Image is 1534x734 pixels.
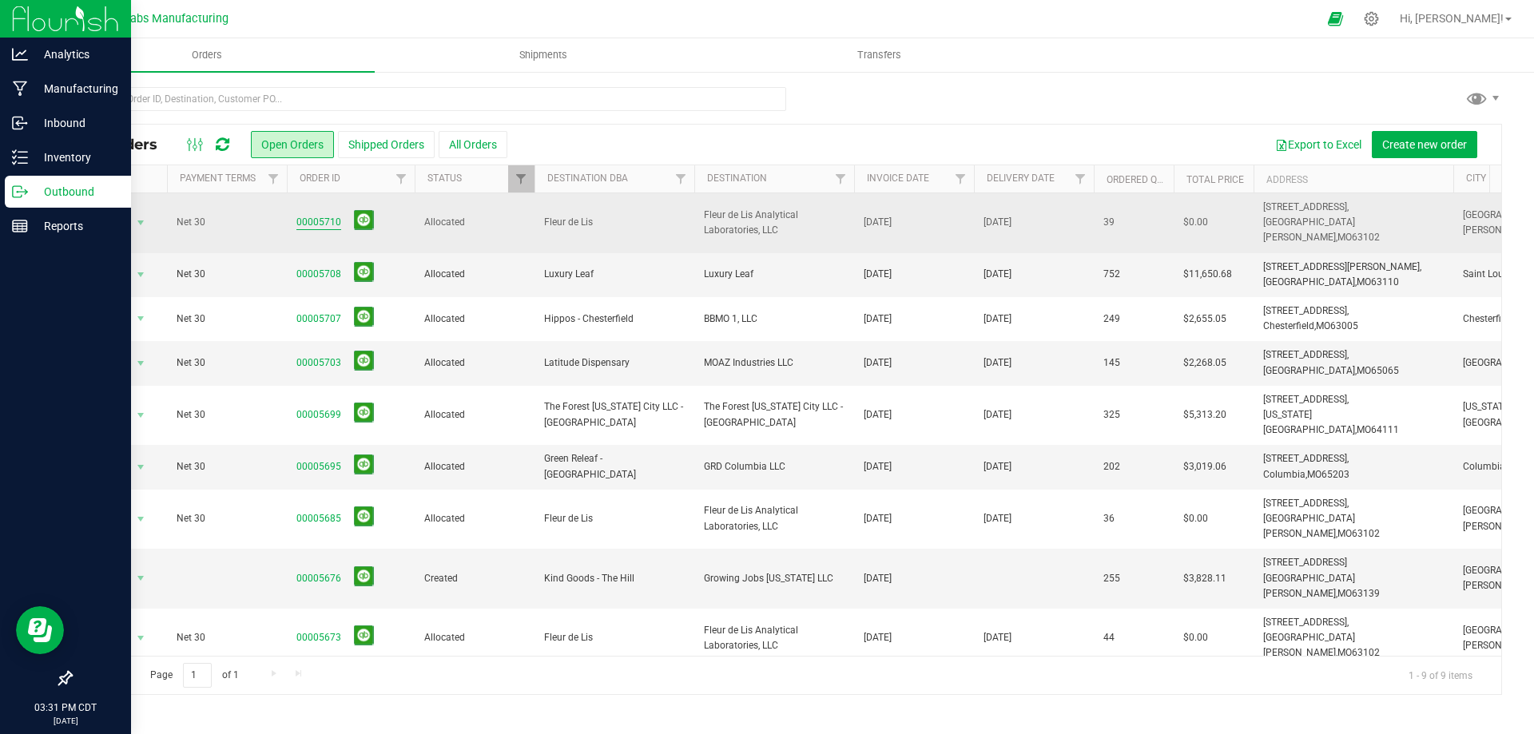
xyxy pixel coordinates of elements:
span: 65065 [1371,365,1399,376]
span: Net 30 [177,267,277,282]
span: 145 [1103,355,1120,371]
span: Created [424,571,525,586]
span: [GEOGRAPHIC_DATA][PERSON_NAME], [1263,216,1355,243]
span: [DATE] [864,459,892,474]
span: [DATE] [864,571,892,586]
span: Shipments [498,48,589,62]
span: Net 30 [177,511,277,526]
span: The Forest [US_STATE] City LLC - [GEOGRAPHIC_DATA] [704,399,844,430]
iframe: Resource center [16,606,64,654]
span: 752 [1103,267,1120,282]
inline-svg: Manufacturing [12,81,28,97]
span: [DATE] [864,407,892,423]
span: [DATE] [984,630,1011,645]
span: [STREET_ADDRESS] [1263,557,1347,568]
span: [DATE] [864,215,892,230]
a: Filter [508,165,535,192]
a: City [1466,173,1486,184]
span: Fleur de Lis [544,215,685,230]
span: Allocated [424,511,525,526]
span: Transfers [836,48,923,62]
a: Filter [668,165,694,192]
a: 00005710 [296,215,341,230]
span: 63139 [1352,588,1380,599]
a: Status [427,173,462,184]
span: MO [1307,469,1321,480]
a: Filter [260,165,287,192]
span: [DATE] [984,215,1011,230]
span: $5,313.20 [1183,407,1226,423]
span: The Forest [US_STATE] City LLC - [GEOGRAPHIC_DATA] [544,399,685,430]
span: [DATE] [984,355,1011,371]
span: [DATE] [984,511,1011,526]
a: Filter [828,165,854,192]
button: Create new order [1372,131,1477,158]
span: Net 30 [177,215,277,230]
th: Address [1254,165,1453,193]
p: [DATE] [7,715,124,727]
span: 65203 [1321,469,1349,480]
a: 00005685 [296,511,341,526]
span: 63005 [1330,320,1358,331]
a: Orders [38,38,375,72]
span: $0.00 [1183,215,1208,230]
a: Filter [1067,165,1094,192]
a: Destination DBA [547,173,628,184]
span: select [131,404,151,427]
a: 00005703 [296,355,341,371]
span: Fleur de Lis Analytical Laboratories, LLC [704,503,844,534]
span: [STREET_ADDRESS], [1263,394,1349,405]
span: [STREET_ADDRESS], [1263,498,1349,509]
span: MO [1357,365,1371,376]
span: Columbia, [1263,469,1307,480]
span: Allocated [424,630,525,645]
a: 00005707 [296,311,341,327]
button: Open Orders [251,131,334,158]
inline-svg: Outbound [12,184,28,200]
span: Net 30 [177,407,277,423]
span: 1 - 9 of 9 items [1396,663,1485,687]
p: Analytics [28,45,124,64]
span: Allocated [424,215,525,230]
a: 00005695 [296,459,341,474]
span: Page of 1 [137,663,252,688]
inline-svg: Reports [12,218,28,234]
span: 63110 [1371,276,1399,288]
span: [STREET_ADDRESS], [1263,201,1349,212]
span: 36 [1103,511,1115,526]
span: 325 [1103,407,1120,423]
span: MOAZ Industries LLC [704,355,844,371]
span: Luxury Leaf [544,267,685,282]
span: MO [1337,588,1352,599]
span: Fleur de Lis Analytical Laboratories, LLC [704,623,844,653]
span: [GEOGRAPHIC_DATA], [1263,276,1357,288]
span: $3,828.11 [1183,571,1226,586]
span: MO [1337,232,1352,243]
span: [STREET_ADDRESS][PERSON_NAME], [1263,261,1421,272]
a: Total Price [1186,174,1244,185]
span: Teal Labs Manufacturing [98,12,229,26]
span: Hippos - Chesterfield [544,311,685,327]
span: Hi, [PERSON_NAME]! [1400,12,1504,25]
button: Shipped Orders [338,131,435,158]
p: Outbound [28,182,124,201]
inline-svg: Inbound [12,115,28,131]
span: 255 [1103,571,1120,586]
a: Payment Terms [180,173,256,184]
a: 00005699 [296,407,341,423]
span: [GEOGRAPHIC_DATA][PERSON_NAME], [1263,573,1355,599]
span: Net 30 [177,311,277,327]
span: Allocated [424,407,525,423]
span: Net 30 [177,459,277,474]
span: [DATE] [864,355,892,371]
span: MO [1337,528,1352,539]
inline-svg: Analytics [12,46,28,62]
a: Destination [707,173,767,184]
a: Shipments [375,38,711,72]
a: Transfers [711,38,1047,72]
span: select [131,264,151,286]
span: $0.00 [1183,511,1208,526]
span: Chesterfield, [1263,320,1316,331]
span: select [131,508,151,530]
span: Net 30 [177,355,277,371]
